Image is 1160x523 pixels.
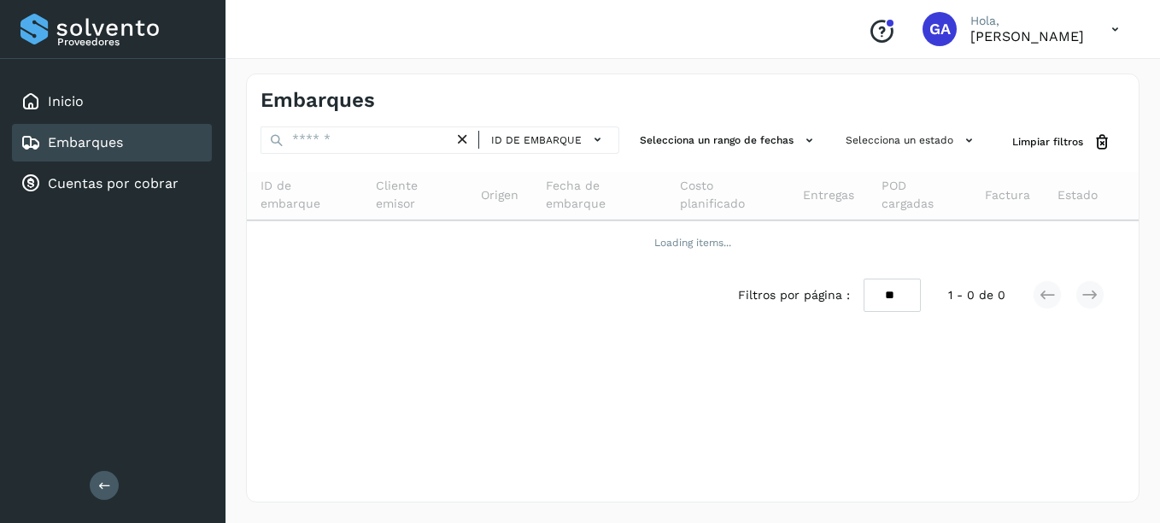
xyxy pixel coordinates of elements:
[633,126,825,155] button: Selecciona un rango de fechas
[1012,134,1083,150] span: Limpiar filtros
[970,28,1084,44] p: GENOVEVA ARZATE MARTINEZ
[376,177,454,213] span: Cliente emisor
[12,165,212,203] div: Cuentas por cobrar
[839,126,985,155] button: Selecciona un estado
[12,124,212,162] div: Embarques
[680,177,776,213] span: Costo planificado
[546,177,653,213] span: Fecha de embarque
[247,220,1139,265] td: Loading items...
[48,175,179,191] a: Cuentas por cobrar
[999,126,1125,158] button: Limpiar filtros
[481,186,518,204] span: Origen
[948,286,1005,304] span: 1 - 0 de 0
[486,127,612,152] button: ID de embarque
[491,132,582,148] span: ID de embarque
[970,14,1084,28] p: Hola,
[48,134,123,150] a: Embarques
[985,186,1030,204] span: Factura
[1057,186,1098,204] span: Estado
[48,93,84,109] a: Inicio
[803,186,854,204] span: Entregas
[738,286,850,304] span: Filtros por página :
[261,88,375,113] h4: Embarques
[882,177,958,213] span: POD cargadas
[261,177,349,213] span: ID de embarque
[12,83,212,120] div: Inicio
[57,36,205,48] p: Proveedores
